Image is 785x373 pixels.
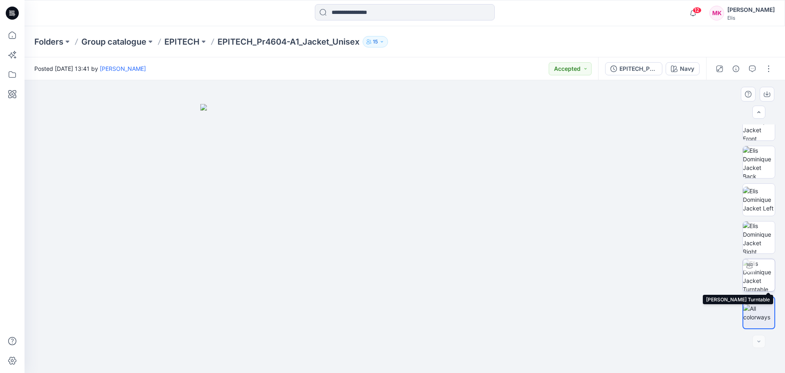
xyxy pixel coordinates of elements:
div: MK [709,6,724,20]
a: Group catalogue [81,36,146,47]
img: All colorways [743,304,774,321]
img: Elis Dominique Jacket Turntable [743,259,775,291]
button: Navy [666,62,700,75]
div: Elis [727,15,775,21]
span: 12 [693,7,702,14]
a: [PERSON_NAME] [100,65,146,72]
a: EPITECH [164,36,200,47]
div: [PERSON_NAME] [727,5,775,15]
img: Elis Dominique Jacket Back [743,146,775,178]
button: EPITECH_Pr4604-A1_Jacket_Unisex [605,62,662,75]
div: Navy [680,64,694,73]
button: Details [729,62,742,75]
a: Folders [34,36,63,47]
button: 15 [363,36,388,47]
div: EPITECH_Pr4604-A1_Jacket_Unisex [619,64,657,73]
span: Posted [DATE] 13:41 by [34,64,146,73]
img: Elis Dominique Jacket Front [743,109,775,140]
img: Elis Dominique Jacket Right [743,222,775,253]
p: 15 [373,37,378,46]
p: EPITECH_Pr4604-A1_Jacket_Unisex [218,36,359,47]
img: Elis Dominique Jacket Left [743,187,775,212]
